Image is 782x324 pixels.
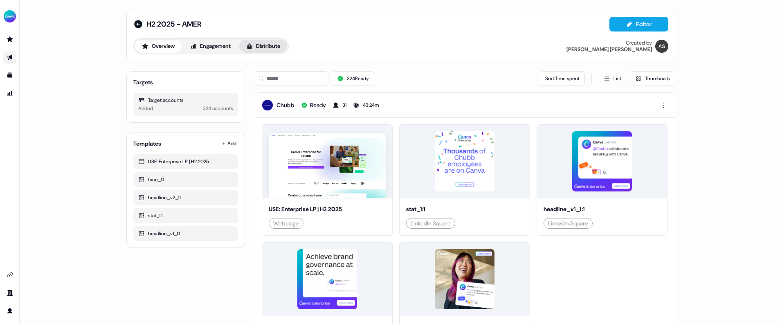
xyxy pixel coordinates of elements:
[133,139,161,148] div: Templates
[273,219,299,227] div: Web page
[609,21,668,29] a: Editor
[548,219,588,227] div: LinkedIn Square
[310,101,326,109] div: Ready
[135,40,182,53] button: Overview
[3,69,16,82] a: Go to templates
[297,249,357,309] img: asset preview
[133,78,153,86] div: Targets
[138,175,233,184] div: face_1:1
[3,51,16,64] a: Go to outbound experience
[566,46,652,53] div: [PERSON_NAME] [PERSON_NAME]
[626,40,652,46] div: Created by
[540,71,585,86] button: Sort:Time spent
[269,205,386,213] div: USE: Enterprise LP | H2 2025
[598,71,627,86] button: List
[146,19,202,29] span: H2 2025 - AMER
[138,96,233,104] div: Target accounts
[435,131,495,191] img: asset preview
[3,304,16,317] a: Go to profile
[183,40,238,53] button: Engagement
[609,17,668,32] button: Editor
[276,101,294,109] div: Chubb
[203,104,233,112] div: 324 accounts
[138,104,153,112] div: Added
[332,71,374,86] button: 324Ready
[342,101,346,109] div: 31
[572,131,632,191] img: asset preview
[3,286,16,299] a: Go to team
[269,133,386,199] img: asset preview
[138,229,233,238] div: headline_v1_1:1
[220,138,238,149] button: Add
[3,33,16,46] a: Go to prospects
[411,219,451,227] div: LinkedIn Square
[3,87,16,100] a: Go to attribution
[435,249,495,309] img: asset preview
[406,205,523,213] div: stat_1:1
[544,205,661,213] div: headline_v1_1:1
[363,101,379,109] div: 43:24m
[138,157,233,166] div: USE: Enterprise LP | H2 2025
[239,40,287,53] button: Distribute
[138,193,233,202] div: headline_v2_1:1
[630,71,675,86] button: Thumbnails
[655,40,668,53] img: Anna
[3,268,16,281] a: Go to integrations
[138,211,233,220] div: stat_1:1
